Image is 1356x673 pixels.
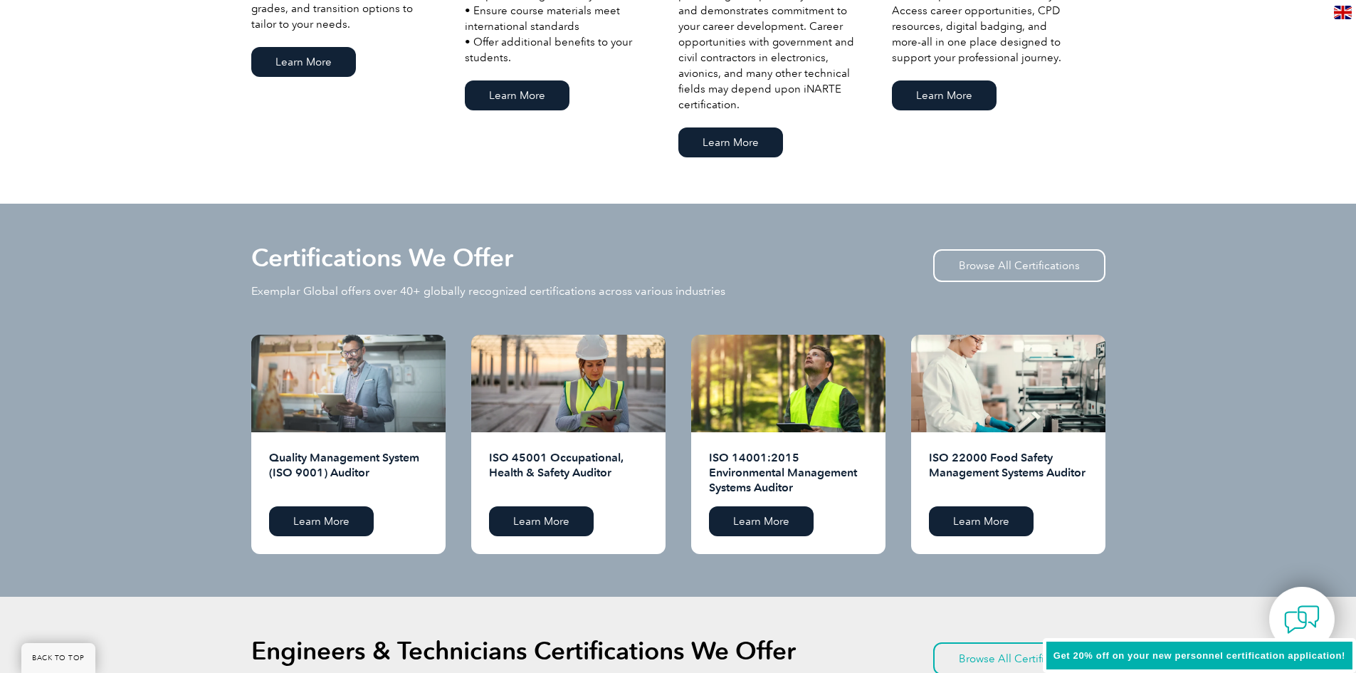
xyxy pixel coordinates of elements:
[709,506,814,536] a: Learn More
[251,47,356,77] a: Learn More
[933,249,1105,282] a: Browse All Certifications
[465,80,569,110] a: Learn More
[21,643,95,673] a: BACK TO TOP
[929,506,1034,536] a: Learn More
[269,450,428,496] h2: Quality Management System (ISO 9001) Auditor
[251,283,725,299] p: Exemplar Global offers over 40+ globally recognized certifications across various industries
[929,450,1088,496] h2: ISO 22000 Food Safety Management Systems Auditor
[709,450,868,496] h2: ISO 14001:2015 Environmental Management Systems Auditor
[892,80,997,110] a: Learn More
[489,450,648,496] h2: ISO 45001 Occupational, Health & Safety Auditor
[1284,602,1320,637] img: contact-chat.png
[678,127,783,157] a: Learn More
[489,506,594,536] a: Learn More
[251,246,513,269] h2: Certifications We Offer
[251,640,796,662] h2: Engineers & Technicians Certifications We Offer
[269,506,374,536] a: Learn More
[1334,6,1352,19] img: en
[1053,650,1345,661] span: Get 20% off on your new personnel certification application!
